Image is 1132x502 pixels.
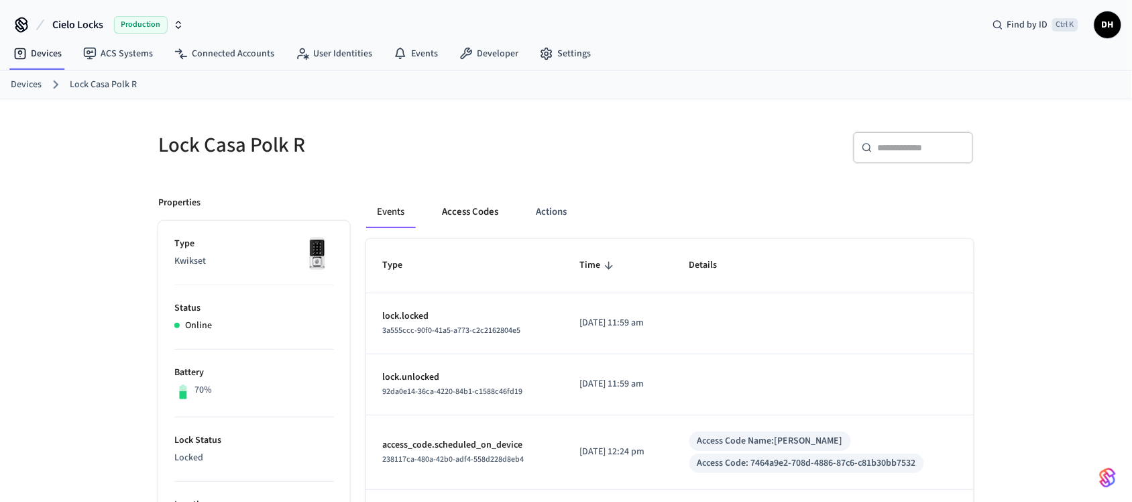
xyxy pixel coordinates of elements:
[164,42,285,66] a: Connected Accounts
[70,78,137,92] a: Lock Casa Polk R
[366,196,415,228] button: Events
[1100,467,1116,489] img: SeamLogoGradient.69752ec5.svg
[185,319,212,333] p: Online
[300,237,334,270] img: Kwikset Halo Touchscreen Wifi Enabled Smart Lock, Polished Chrome, Front
[697,434,843,448] div: Access Code Name: [PERSON_NAME]
[114,16,168,34] span: Production
[52,17,103,33] span: Cielo Locks
[382,309,547,323] p: lock.locked
[194,383,212,397] p: 70%
[174,301,334,315] p: Status
[1094,11,1121,38] button: DH
[529,42,602,66] a: Settings
[285,42,383,66] a: User Identities
[689,255,735,276] span: Details
[579,377,657,391] p: [DATE] 11:59 am
[382,438,547,452] p: access_code.scheduled_on_device
[158,132,558,159] h5: Lock Casa Polk R
[382,386,522,397] span: 92da0e14-36ca-4220-84b1-c1588c46fd19
[1007,18,1048,32] span: Find by ID
[174,434,334,448] p: Lock Status
[366,196,974,228] div: ant example
[382,255,420,276] span: Type
[449,42,529,66] a: Developer
[158,196,201,210] p: Properties
[11,78,42,92] a: Devices
[579,255,618,276] span: Time
[431,196,509,228] button: Access Codes
[1096,13,1120,37] span: DH
[1052,18,1078,32] span: Ctrl K
[174,366,334,380] p: Battery
[525,196,577,228] button: Actions
[174,254,334,268] p: Kwikset
[383,42,449,66] a: Events
[174,451,334,465] p: Locked
[382,325,520,336] span: 3a555ccc-90f0-41a5-a773-c2c2162804e5
[697,456,916,470] div: Access Code: 7464a9e2-708d-4886-87c6-c81b30bb7532
[579,445,657,459] p: [DATE] 12:24 pm
[382,454,524,465] span: 238117ca-480a-42b0-adf4-558d228d8eb4
[982,13,1089,37] div: Find by IDCtrl K
[3,42,72,66] a: Devices
[174,237,334,251] p: Type
[579,316,657,330] p: [DATE] 11:59 am
[72,42,164,66] a: ACS Systems
[382,370,547,385] p: lock.unlocked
